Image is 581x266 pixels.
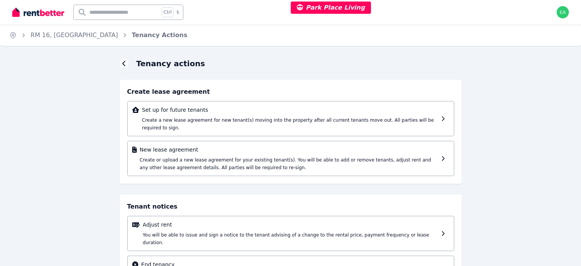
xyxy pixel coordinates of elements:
[557,6,569,18] img: earl@rentbetter.com.au
[132,31,188,39] a: Tenancy Actions
[127,87,454,96] h4: Create lease agreement
[143,221,438,228] p: Adjust rent
[142,106,438,114] p: Set up for future tenants
[297,4,365,11] span: Park Place Living
[162,7,173,17] span: Ctrl
[127,202,454,211] h4: Tenant notices
[127,101,454,136] a: Set up for future tenantsCreate a new lease agreement for new tenant(s) moving into the property ...
[142,117,434,131] span: Create a new lease agreement for new tenant(s) moving into the property after all current tenants...
[140,146,438,153] p: New lease agreement
[176,9,179,15] span: k
[140,157,431,170] span: Create or upload a new lease agreement for your existing tenant(s). You will be able to add or re...
[12,7,64,18] img: RentBetter
[136,58,205,69] h1: Tenancy actions
[31,31,118,39] a: RM 16, [GEOGRAPHIC_DATA]
[143,232,429,245] span: You will be able to issue and sign a notice to the tenant advising of a change to the rental pric...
